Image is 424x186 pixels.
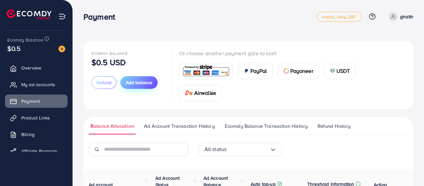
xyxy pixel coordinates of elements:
span: Ad Account Transaction History [144,122,215,130]
span: $0.5 [7,44,21,53]
a: cardPayPal [238,63,273,79]
span: Balance Allocation [90,122,134,130]
span: Affiliate Program [21,148,57,154]
a: Payment [5,94,68,108]
a: card [179,63,233,79]
div: Search for option [199,143,282,156]
a: Overview [5,61,68,75]
span: metap_oday_REF [322,15,356,19]
a: cardPayoneer [278,63,319,79]
a: ghaith [386,12,413,21]
span: Refund History [318,122,351,130]
p: Or choose another payment gate to start [179,49,405,57]
a: Billing [5,128,68,141]
a: metap_oday_REF [317,12,362,22]
a: cardUSDT [324,63,356,79]
span: My ad accounts [21,81,55,88]
p: $0.5 USD [91,58,126,66]
img: card [244,68,249,74]
span: Ecomdy Balance [7,37,43,43]
span: Refund [96,79,111,86]
span: All status [205,144,227,154]
span: Payoneer [290,67,313,75]
span: Ecomdy Balance [91,51,128,56]
img: card [182,64,230,78]
img: card [330,68,335,74]
button: Add balance [120,76,158,89]
a: cardAirwallex [179,85,222,101]
span: Ecomdy Balance Transaction History [225,122,308,130]
iframe: Chat [396,156,419,181]
img: logo [7,9,52,20]
button: Refund [91,76,116,89]
img: menu [59,13,66,20]
span: PayPal [250,67,267,75]
p: ghaith [400,13,413,21]
span: Billing [21,131,35,138]
span: Add balance [126,79,152,86]
img: card [284,68,289,74]
input: Search for option [226,144,269,154]
span: Airwallex [194,89,216,97]
a: Product Links [5,111,68,124]
img: image [59,46,65,52]
h3: Payment [83,12,120,22]
a: Affiliate Program [5,144,68,158]
span: Overview [21,65,41,71]
span: USDT [337,67,350,75]
span: Payment [21,98,40,104]
span: Product Links [21,114,50,121]
a: My ad accounts [5,78,68,91]
img: card [185,90,193,95]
